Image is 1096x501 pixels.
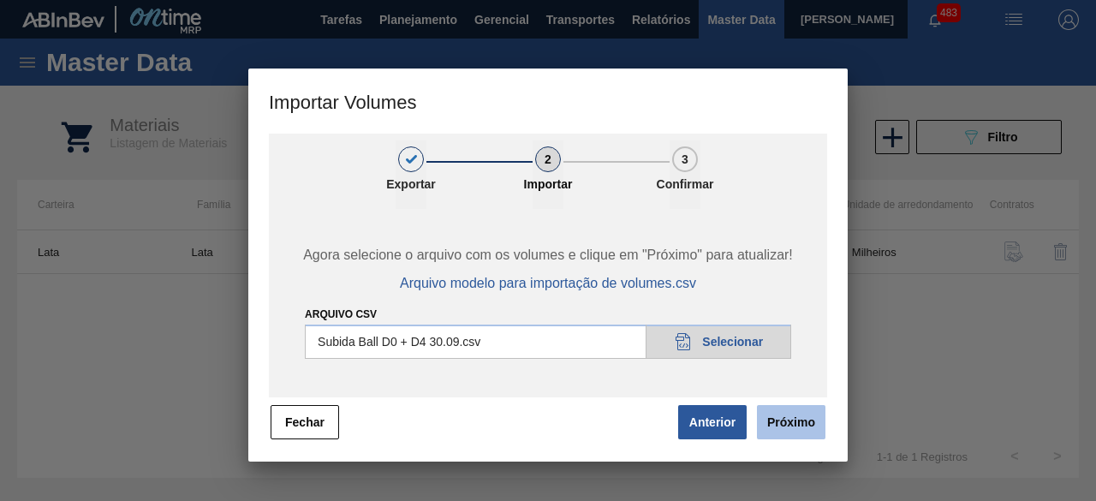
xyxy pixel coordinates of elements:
[642,177,728,191] p: Confirmar
[396,140,426,209] button: 1Exportar
[248,69,848,134] h3: Importar Volumes
[289,248,807,263] span: Agora selecione o arquivo com os volumes e clique em "Próximo" para atualizar!
[398,146,424,172] div: 1
[505,177,591,191] p: Importar
[672,146,698,172] div: 3
[271,405,339,439] button: Fechar
[533,140,563,209] button: 2Importar
[670,140,700,209] button: 3Confirmar
[535,146,561,172] div: 2
[400,276,696,291] span: Arquivo modelo para importação de volumes.csv
[678,405,747,439] button: Anterior
[368,177,454,191] p: Exportar
[305,308,377,320] label: Arquivo csv
[757,405,825,439] button: Próximo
